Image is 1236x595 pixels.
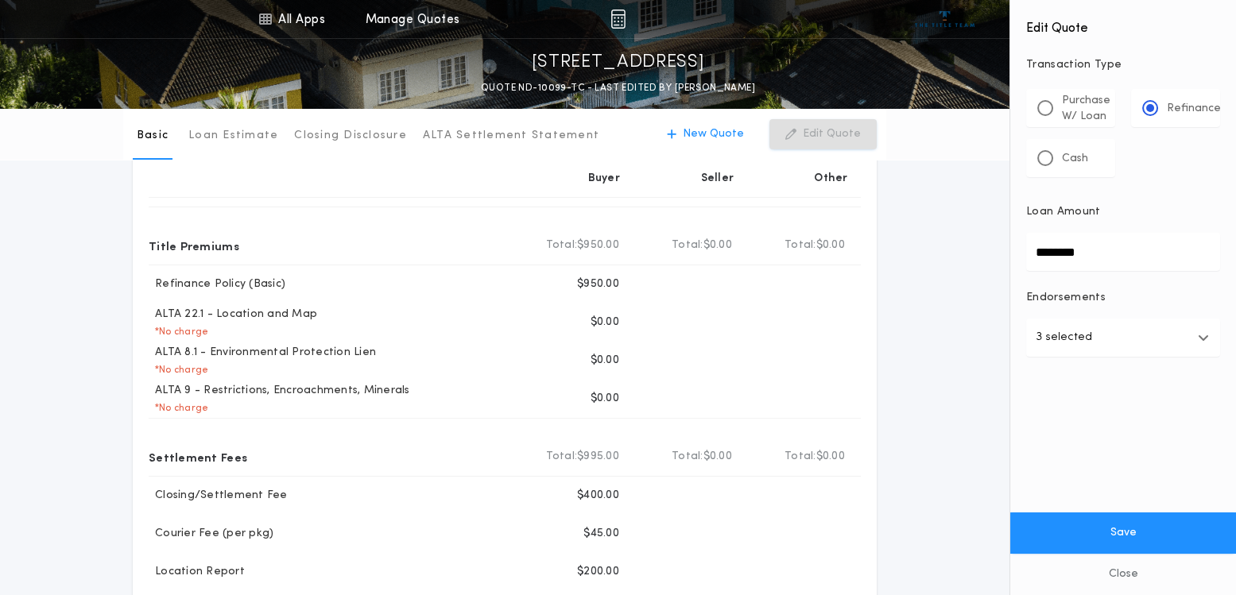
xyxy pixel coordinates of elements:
[1010,512,1236,554] button: Save
[188,128,278,144] p: Loan Estimate
[1026,10,1220,38] h4: Edit Quote
[672,449,703,465] b: Total:
[423,128,599,144] p: ALTA Settlement Statement
[785,449,816,465] b: Total:
[149,488,288,504] p: Closing/Settlement Fee
[532,50,705,75] p: [STREET_ADDRESS]
[149,364,208,377] p: * No charge
[577,564,619,580] p: $200.00
[149,345,376,361] p: ALTA 8.1 - Environmental Protection Lien
[651,119,760,149] button: New Quote
[672,238,703,253] b: Total:
[591,353,619,369] p: $0.00
[816,449,845,465] span: $0.00
[137,128,169,144] p: Basic
[149,383,410,399] p: ALTA 9 - Restrictions, Encroachments, Minerals
[1010,554,1236,595] button: Close
[803,126,861,142] p: Edit Quote
[149,326,208,338] p: * No charge
[1062,151,1088,167] p: Cash
[591,391,619,407] p: $0.00
[294,128,407,144] p: Closing Disclosure
[815,171,848,187] p: Other
[591,315,619,330] p: $0.00
[1062,93,1110,125] p: Purchase W/ Loan
[481,80,755,96] p: QUOTE ND-10099-TC - LAST EDITED BY [PERSON_NAME]
[546,449,578,465] b: Total:
[1167,101,1221,117] p: Refinance
[1036,328,1092,347] p: 3 selected
[769,119,877,149] button: Edit Quote
[915,11,974,27] img: vs-icon
[1026,204,1101,220] p: Loan Amount
[588,171,620,187] p: Buyer
[785,238,816,253] b: Total:
[1026,290,1220,306] p: Endorsements
[703,238,732,253] span: $0.00
[149,233,239,258] p: Title Premiums
[149,526,273,542] p: Courier Fee (per pkg)
[1026,233,1220,271] input: Loan Amount
[149,564,245,580] p: Location Report
[1026,57,1220,73] p: Transaction Type
[577,238,619,253] span: $950.00
[149,402,208,415] p: * No charge
[610,10,626,29] img: img
[149,307,317,323] p: ALTA 22.1 - Location and Map
[149,444,247,469] p: Settlement Fees
[703,449,732,465] span: $0.00
[583,526,619,542] p: $45.00
[546,238,578,253] b: Total:
[577,276,619,292] p: $950.00
[577,449,619,465] span: $995.00
[149,276,285,292] p: Refinance Policy (Basic)
[701,171,734,187] p: Seller
[816,238,845,253] span: $0.00
[577,488,619,504] p: $400.00
[1026,319,1220,357] button: 3 selected
[683,126,744,142] p: New Quote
